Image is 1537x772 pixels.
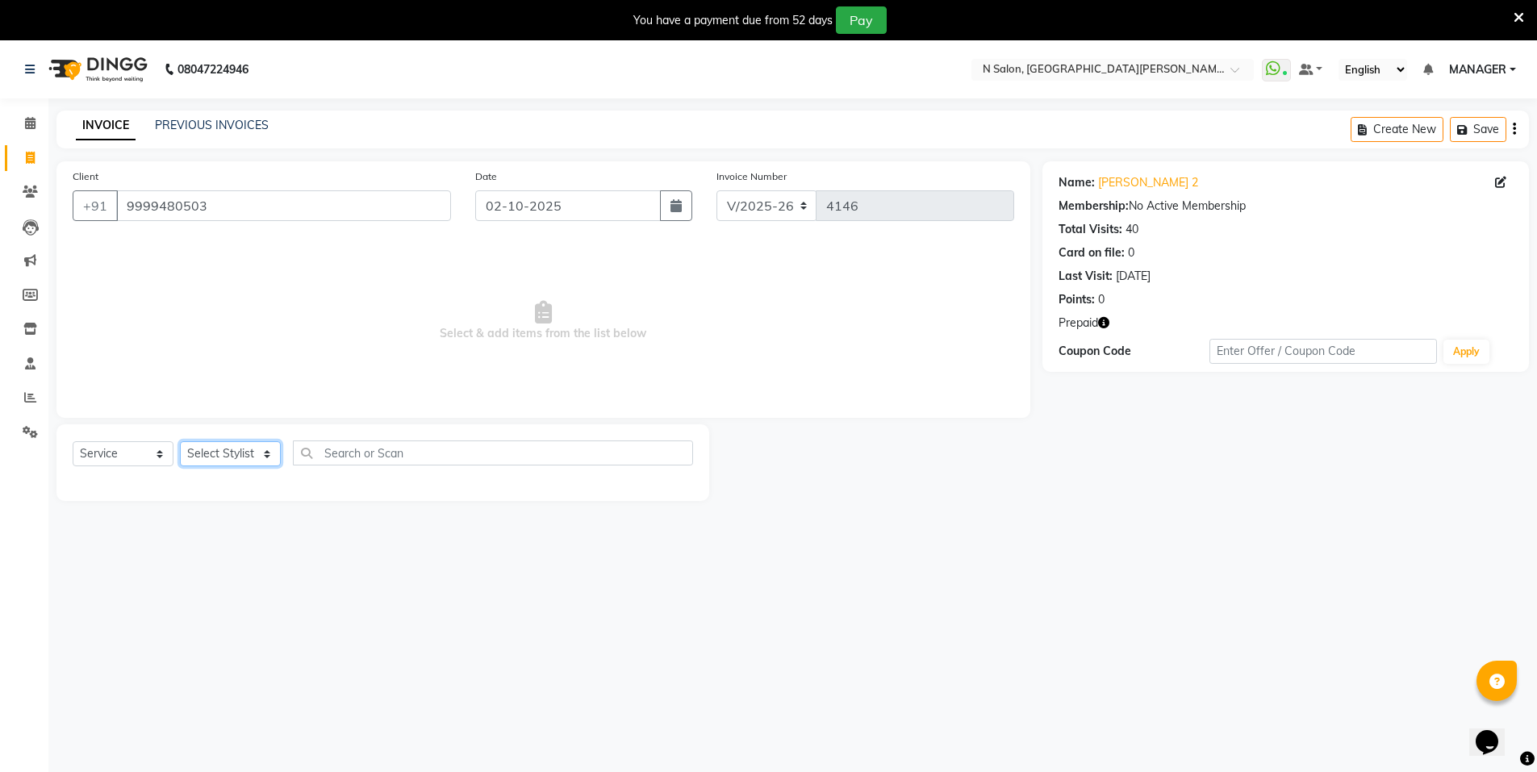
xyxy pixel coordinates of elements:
[293,440,693,465] input: Search or Scan
[73,190,118,221] button: +91
[1116,268,1151,285] div: [DATE]
[1059,198,1129,215] div: Membership:
[1450,117,1506,142] button: Save
[1059,291,1095,308] div: Points:
[76,111,136,140] a: INVOICE
[1059,198,1513,215] div: No Active Membership
[1059,174,1095,191] div: Name:
[116,190,451,221] input: Search by Name/Mobile/Email/Code
[1469,707,1521,756] iframe: chat widget
[1059,343,1210,360] div: Coupon Code
[73,240,1014,402] span: Select & add items from the list below
[1059,221,1122,238] div: Total Visits:
[1351,117,1443,142] button: Create New
[716,169,787,184] label: Invoice Number
[836,6,887,34] button: Pay
[73,169,98,184] label: Client
[1209,339,1437,364] input: Enter Offer / Coupon Code
[1059,315,1098,332] span: Prepaid
[155,118,269,132] a: PREVIOUS INVOICES
[1059,244,1125,261] div: Card on file:
[1126,221,1138,238] div: 40
[475,169,497,184] label: Date
[633,12,833,29] div: You have a payment due from 52 days
[1443,340,1489,364] button: Apply
[1128,244,1134,261] div: 0
[41,47,152,92] img: logo
[1059,268,1113,285] div: Last Visit:
[1449,61,1506,78] span: MANAGER
[1098,174,1198,191] a: [PERSON_NAME] 2
[1098,291,1105,308] div: 0
[178,47,249,92] b: 08047224946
